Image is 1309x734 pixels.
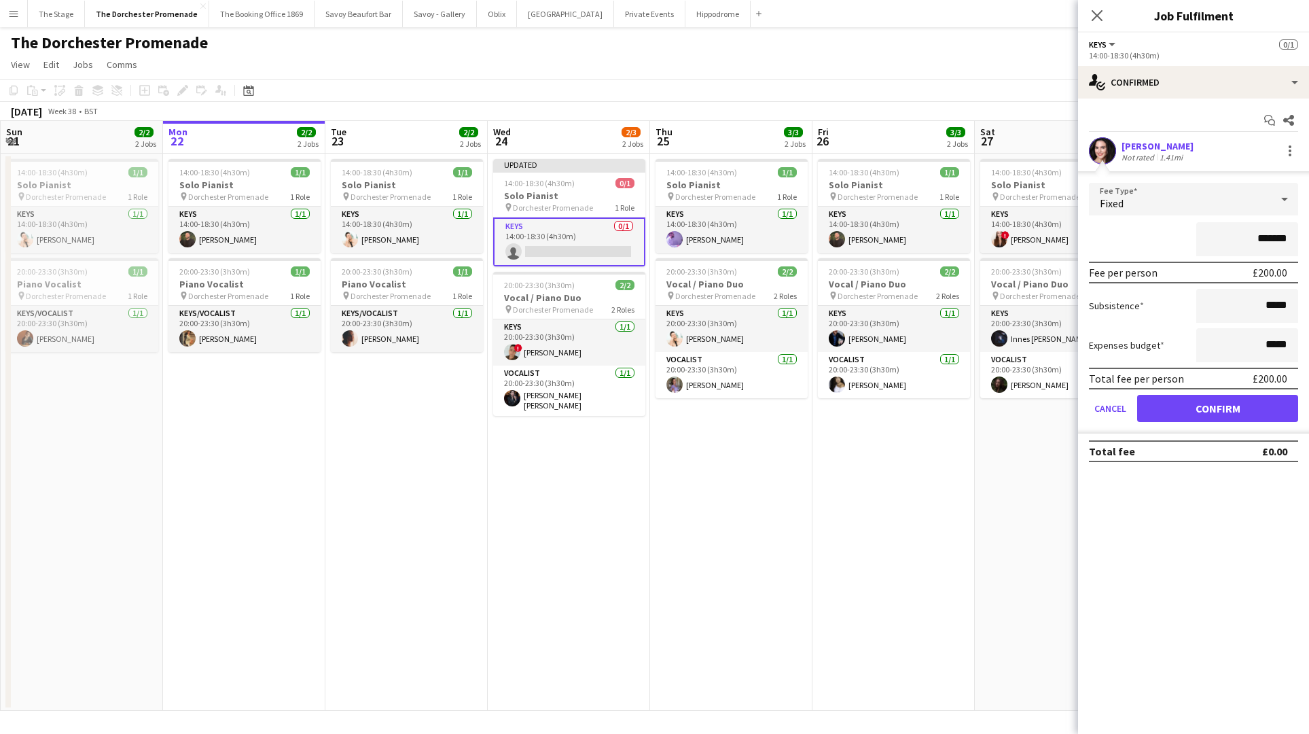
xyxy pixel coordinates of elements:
h3: Solo Pianist [818,179,970,191]
span: 1 Role [939,192,959,202]
button: Cancel [1089,395,1132,422]
span: 1 Role [452,291,472,301]
span: 2 Roles [611,304,634,315]
h3: Piano Vocalist [331,278,483,290]
div: Total fee [1089,444,1135,458]
button: Savoy - Gallery [403,1,477,27]
span: Dorchester Promenade [513,203,593,213]
app-card-role: Keys1/120:00-23:30 (3h30m)Innes [PERSON_NAME] [980,306,1132,352]
span: 14:00-18:30 (4h30m) [829,167,899,177]
a: View [5,56,35,73]
span: 1/1 [291,167,310,177]
span: 0/1 [1279,39,1298,50]
span: 20:00-23:30 (3h30m) [17,266,88,277]
div: £0.00 [1262,444,1287,458]
span: Keys [1089,39,1107,50]
div: 2 Jobs [135,139,156,149]
h3: Solo Pianist [6,179,158,191]
span: 20:00-23:30 (3h30m) [504,280,575,290]
h3: Vocal / Piano Duo [980,278,1132,290]
span: 14:00-18:30 (4h30m) [179,167,250,177]
div: £200.00 [1253,372,1287,385]
button: Keys [1089,39,1117,50]
div: [DATE] [11,105,42,118]
span: 20:00-23:30 (3h30m) [342,266,412,277]
button: The Stage [28,1,85,27]
h3: Job Fulfilment [1078,7,1309,24]
span: 2/3 [622,127,641,137]
button: The Dorchester Promenade [85,1,209,27]
span: 23 [329,133,346,149]
h3: Solo Pianist [656,179,808,191]
span: 1/1 [940,167,959,177]
span: Dorchester Promenade [26,192,106,202]
div: 2 Jobs [947,139,968,149]
app-card-role: Keys0/114:00-18:30 (4h30m) [493,217,645,266]
span: 3/3 [784,127,803,137]
span: Dorchester Promenade [513,304,593,315]
div: 2 Jobs [622,139,643,149]
span: 0/1 [615,178,634,188]
app-job-card: 20:00-23:30 (3h30m)2/2Vocal / Piano Duo Dorchester Promenade2 RolesKeys1/120:00-23:30 (3h30m)[PER... [656,258,808,398]
app-card-role: Keys/Vocalist1/120:00-23:30 (3h30m)[PERSON_NAME] [331,306,483,352]
span: 14:00-18:30 (4h30m) [17,167,88,177]
span: Comms [107,58,137,71]
span: 20:00-23:30 (3h30m) [829,266,899,277]
app-card-role: Vocalist1/120:00-23:30 (3h30m)[PERSON_NAME] [980,352,1132,398]
div: Confirmed [1078,66,1309,99]
span: 14:00-18:30 (4h30m) [666,167,737,177]
span: Sat [980,126,995,138]
span: 1 Role [777,192,797,202]
span: 1/1 [778,167,797,177]
span: Tue [331,126,346,138]
span: 26 [816,133,829,149]
label: Expenses budget [1089,339,1164,351]
app-job-card: 14:00-18:30 (4h30m)1/1Solo Pianist Dorchester Promenade1 RoleKeys1/114:00-18:30 (4h30m)[PERSON_NAME] [168,159,321,253]
div: 14:00-18:30 (4h30m)1/1Solo Pianist Dorchester Promenade1 RoleKeys1/114:00-18:30 (4h30m)[PERSON_NAME] [818,159,970,253]
div: Not rated [1122,152,1157,162]
span: 1 Role [290,192,310,202]
span: Dorchester Promenade [188,192,268,202]
div: 14:00-18:30 (4h30m)1/1Solo Pianist Dorchester Promenade1 RoleKeys1/114:00-18:30 (4h30m)[PERSON_NAME] [331,159,483,253]
span: Dorchester Promenade [1000,291,1080,301]
span: 25 [653,133,673,149]
span: 1 Role [615,203,634,213]
span: 14:00-18:30 (4h30m) [991,167,1062,177]
h3: Piano Vocalist [6,278,158,290]
app-job-card: 20:00-23:30 (3h30m)2/2Vocal / Piano Duo Dorchester Promenade2 RolesKeys1/120:00-23:30 (3h30m)Inne... [980,258,1132,398]
span: 1/1 [128,167,147,177]
app-job-card: Updated14:00-18:30 (4h30m)0/1Solo Pianist Dorchester Promenade1 RoleKeys0/114:00-18:30 (4h30m) [493,159,645,266]
app-job-card: 14:00-18:30 (4h30m)1/1Solo Pianist Dorchester Promenade1 RoleKeys1/114:00-18:30 (4h30m)![PERSON_N... [980,159,1132,253]
a: Comms [101,56,143,73]
span: Fri [818,126,829,138]
app-job-card: 20:00-23:30 (3h30m)1/1Piano Vocalist Dorchester Promenade1 RoleKeys/Vocalist1/120:00-23:30 (3h30m... [331,258,483,352]
button: The Booking Office 1869 [209,1,315,27]
span: 1 Role [452,192,472,202]
div: Total fee per person [1089,372,1184,385]
app-card-role: Keys1/114:00-18:30 (4h30m)[PERSON_NAME] [168,207,321,253]
span: 2/2 [459,127,478,137]
span: ! [514,344,522,352]
span: 2/2 [297,127,316,137]
span: 24 [491,133,511,149]
app-job-card: 20:00-23:30 (3h30m)1/1Piano Vocalist Dorchester Promenade1 RoleKeys/Vocalist1/120:00-23:30 (3h30m... [168,258,321,352]
div: 20:00-23:30 (3h30m)2/2Vocal / Piano Duo Dorchester Promenade2 RolesKeys1/120:00-23:30 (3h30m)![PE... [493,272,645,416]
span: 2 Roles [936,291,959,301]
div: 1.41mi [1157,152,1185,162]
span: Thu [656,126,673,138]
a: Jobs [67,56,98,73]
span: Dorchester Promenade [26,291,106,301]
h3: Piano Vocalist [168,278,321,290]
label: Subsistence [1089,300,1144,312]
span: Dorchester Promenade [838,192,918,202]
app-job-card: 20:00-23:30 (3h30m)1/1Piano Vocalist Dorchester Promenade1 RoleKeys/Vocalist1/120:00-23:30 (3h30m... [6,258,158,352]
app-card-role: Keys1/120:00-23:30 (3h30m)[PERSON_NAME] [656,306,808,352]
h3: Vocal / Piano Duo [493,292,645,304]
span: Edit [43,58,59,71]
span: Dorchester Promenade [351,192,431,202]
span: 20:00-23:30 (3h30m) [179,266,250,277]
